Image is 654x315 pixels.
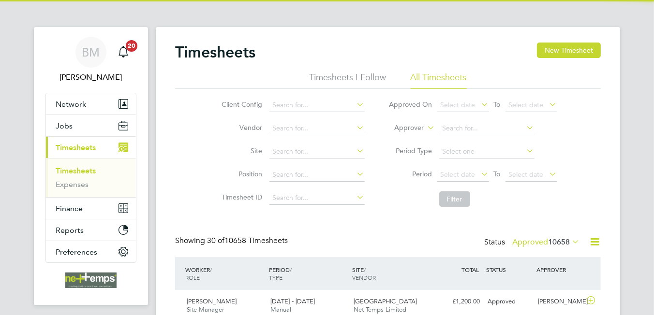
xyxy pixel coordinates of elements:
[509,170,544,179] span: Select date
[350,261,434,286] div: SITE
[389,170,432,178] label: Period
[269,191,365,205] input: Search for...
[354,305,407,314] span: Net Temps Limited
[183,261,267,286] div: WORKER
[56,247,97,257] span: Preferences
[46,115,136,136] button: Jobs
[389,100,432,109] label: Approved On
[353,273,376,281] span: VENDOR
[45,272,136,288] a: Go to home page
[310,72,386,89] li: Timesheets I Follow
[46,158,136,197] div: Timesheets
[219,123,263,132] label: Vendor
[484,236,581,249] div: Status
[45,72,136,83] span: Brooke Morley
[534,294,584,310] div: [PERSON_NAME]
[34,27,148,305] nav: Main navigation
[389,146,432,155] label: Period Type
[484,294,534,310] div: Approved
[491,98,504,111] span: To
[210,266,212,273] span: /
[65,272,117,288] img: net-temps-logo-retina.png
[269,122,365,135] input: Search for...
[269,273,282,281] span: TYPE
[441,170,476,179] span: Select date
[219,146,263,155] label: Site
[207,236,288,245] span: 10658 Timesheets
[56,100,86,109] span: Network
[175,236,290,246] div: Showing
[56,204,83,213] span: Finance
[411,72,467,89] li: All Timesheets
[509,100,544,109] span: Select date
[439,145,535,158] input: Select one
[56,180,89,189] a: Expenses
[219,170,263,178] label: Position
[46,93,136,115] button: Network
[56,166,96,175] a: Timesheets
[439,122,535,135] input: Search for...
[185,273,200,281] span: ROLE
[46,137,136,158] button: Timesheets
[269,145,365,158] input: Search for...
[175,43,255,62] h2: Timesheets
[461,266,479,273] span: TOTAL
[491,168,504,180] span: To
[219,100,263,109] label: Client Config
[82,46,100,58] span: BM
[270,297,315,305] span: [DATE] - [DATE]
[484,261,534,278] div: STATUS
[187,297,237,305] span: [PERSON_NAME]
[269,168,365,182] input: Search for...
[269,99,365,112] input: Search for...
[219,193,263,201] label: Timesheet ID
[270,305,291,314] span: Manual
[537,43,601,58] button: New Timesheet
[46,241,136,262] button: Preferences
[548,237,570,247] span: 10658
[290,266,292,273] span: /
[45,37,136,83] a: BM[PERSON_NAME]
[114,37,133,68] a: 20
[56,143,96,152] span: Timesheets
[56,226,84,235] span: Reports
[46,219,136,241] button: Reports
[267,261,350,286] div: PERIOD
[512,237,580,247] label: Approved
[46,198,136,219] button: Finance
[364,266,366,273] span: /
[441,100,476,109] span: Select date
[381,123,424,133] label: Approver
[433,294,484,310] div: £1,200.00
[534,261,584,278] div: APPROVER
[354,297,417,305] span: [GEOGRAPHIC_DATA]
[207,236,224,245] span: 30 of
[56,121,73,130] span: Jobs
[439,191,470,207] button: Filter
[126,40,137,52] span: 20
[187,305,224,314] span: Site Manager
